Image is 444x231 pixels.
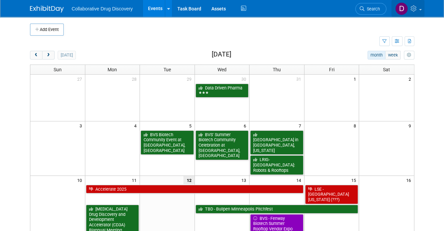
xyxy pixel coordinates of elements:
button: [DATE] [58,51,76,60]
a: LRIG-[GEOGRAPHIC_DATA]: Robots & Rooftops [250,155,303,175]
span: Wed [217,67,227,72]
span: 16 [406,176,414,184]
span: 29 [186,75,195,83]
span: 27 [77,75,85,83]
span: 14 [296,176,304,184]
span: 31 [296,75,304,83]
a: [GEOGRAPHIC_DATA] in [GEOGRAPHIC_DATA], [US_STATE] [250,130,303,155]
span: 12 [183,176,195,184]
button: Add Event [30,24,64,36]
span: 28 [131,75,140,83]
img: ExhibitDay [30,6,64,12]
a: LSE - [GEOGRAPHIC_DATA][US_STATE] (???) [305,185,358,204]
a: BVS Biotech Community Event at [GEOGRAPHIC_DATA], [GEOGRAPHIC_DATA] [141,130,194,155]
img: Daniel Castro [395,2,408,15]
span: 30 [241,75,249,83]
span: 8 [353,121,359,130]
h2: [DATE] [212,51,231,58]
button: prev [30,51,42,60]
span: 1 [353,75,359,83]
span: 2 [408,75,414,83]
span: Fri [329,67,334,72]
span: Sun [54,67,62,72]
i: Personalize Calendar [407,53,411,57]
span: Tue [164,67,171,72]
span: 5 [188,121,195,130]
button: month [367,51,385,60]
a: BVS’ Summer Biotech Community Celebration at [GEOGRAPHIC_DATA], [GEOGRAPHIC_DATA] [196,130,249,160]
span: 11 [131,176,140,184]
span: 7 [298,121,304,130]
span: 15 [350,176,359,184]
span: 13 [241,176,249,184]
a: Data Driven Pharma [196,84,249,98]
span: 4 [134,121,140,130]
span: Search [364,6,380,11]
span: 3 [79,121,85,130]
span: 10 [77,176,85,184]
button: next [42,51,55,60]
span: Mon [108,67,117,72]
span: Thu [273,67,281,72]
a: TBD - Bullpen Minneapolis Pitchfest [196,205,358,214]
button: week [385,51,401,60]
a: Accelerate 2025 [86,185,303,194]
span: Sat [383,67,390,72]
a: Search [355,3,386,15]
button: myCustomButton [404,51,414,60]
span: 6 [243,121,249,130]
span: 9 [408,121,414,130]
span: Collaborative Drug Discovery [72,6,133,11]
